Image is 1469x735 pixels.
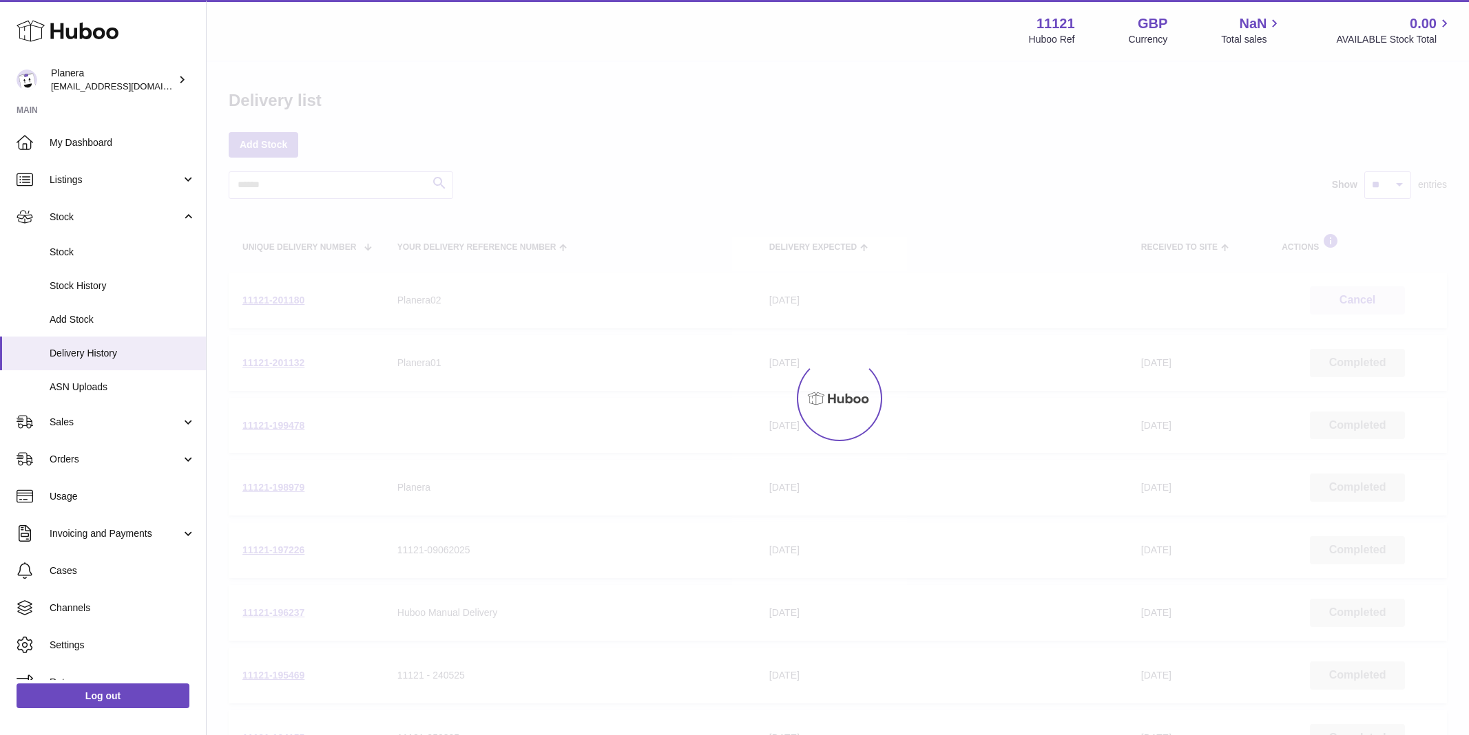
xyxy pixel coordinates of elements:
[50,601,196,615] span: Channels
[50,381,196,394] span: ASN Uploads
[50,246,196,259] span: Stock
[1221,14,1282,46] a: NaN Total sales
[1129,33,1168,46] div: Currency
[51,81,202,92] span: [EMAIL_ADDRESS][DOMAIN_NAME]
[50,136,196,149] span: My Dashboard
[50,490,196,503] span: Usage
[1239,14,1267,33] span: NaN
[50,211,181,224] span: Stock
[50,173,181,187] span: Listings
[50,639,196,652] span: Settings
[17,683,189,708] a: Log out
[1029,33,1075,46] div: Huboo Ref
[1336,33,1452,46] span: AVAILABLE Stock Total
[50,527,181,540] span: Invoicing and Payments
[51,67,175,93] div: Planera
[50,313,196,326] span: Add Stock
[1138,14,1167,33] strong: GBP
[1410,14,1437,33] span: 0.00
[1221,33,1282,46] span: Total sales
[50,279,196,292] span: Stock History
[50,564,196,577] span: Cases
[1336,14,1452,46] a: 0.00 AVAILABLE Stock Total
[50,453,181,466] span: Orders
[17,70,37,90] img: saiyani@planera.care
[1036,14,1075,33] strong: 11121
[50,416,181,429] span: Sales
[50,676,196,689] span: Returns
[50,347,196,360] span: Delivery History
